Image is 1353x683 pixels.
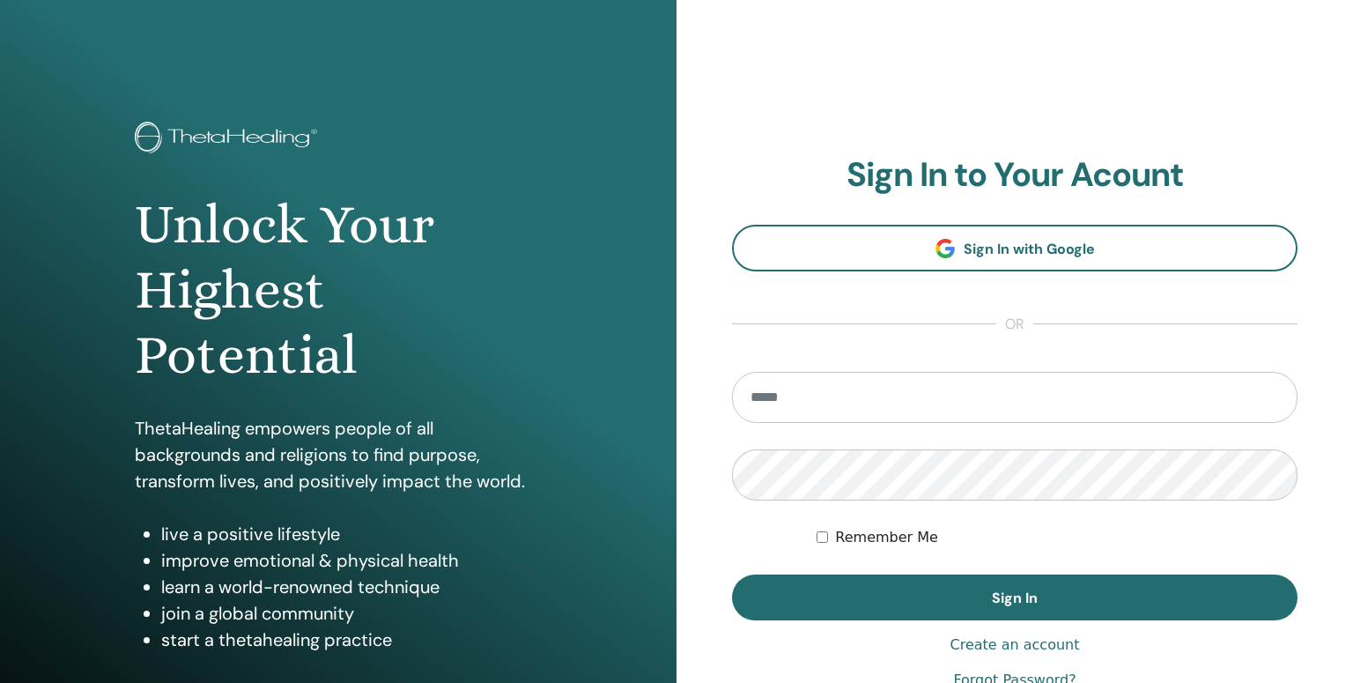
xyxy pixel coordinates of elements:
a: Sign In with Google [732,225,1298,271]
a: Create an account [950,635,1079,656]
li: start a thetahealing practice [161,627,542,653]
span: or [996,314,1033,335]
div: Keep me authenticated indefinitely or until I manually logout [817,527,1298,548]
h2: Sign In to Your Acount [732,155,1298,196]
li: learn a world-renowned technique [161,574,542,600]
span: Sign In with Google [964,240,1095,258]
p: ThetaHealing empowers people of all backgrounds and religions to find purpose, transform lives, a... [135,415,542,494]
li: improve emotional & physical health [161,547,542,574]
label: Remember Me [835,527,938,548]
li: join a global community [161,600,542,627]
span: Sign In [992,589,1038,607]
li: live a positive lifestyle [161,521,542,547]
button: Sign In [732,575,1298,620]
h1: Unlock Your Highest Potential [135,192,542,389]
